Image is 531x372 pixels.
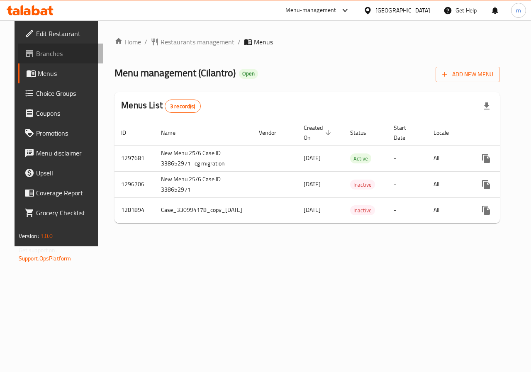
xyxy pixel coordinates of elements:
[394,123,417,143] span: Start Date
[18,203,103,223] a: Grocery Checklist
[18,143,103,163] a: Menu disclaimer
[476,148,496,168] button: more
[434,128,460,138] span: Locale
[36,188,97,198] span: Coverage Report
[36,168,97,178] span: Upsell
[427,197,470,223] td: All
[36,49,97,58] span: Branches
[350,154,371,163] span: Active
[144,37,147,47] li: /
[239,70,258,77] span: Open
[154,171,252,197] td: New Menu 25/6 Case ID 338652971
[496,200,516,220] button: Change Status
[254,37,273,47] span: Menus
[18,63,103,83] a: Menus
[114,37,500,47] nav: breadcrumb
[350,128,377,138] span: Status
[114,145,154,171] td: 1297681
[18,83,103,103] a: Choice Groups
[516,6,521,15] span: m
[114,63,236,82] span: Menu management ( Cilantro )
[18,103,103,123] a: Coupons
[350,180,375,190] span: Inactive
[436,67,500,82] button: Add New Menu
[387,171,427,197] td: -
[496,175,516,195] button: Change Status
[154,197,252,223] td: Case_330994178_copy_[DATE]
[304,153,321,163] span: [DATE]
[19,245,57,255] span: Get support on:
[36,108,97,118] span: Coupons
[375,6,430,15] div: [GEOGRAPHIC_DATA]
[304,179,321,190] span: [DATE]
[36,88,97,98] span: Choice Groups
[304,204,321,215] span: [DATE]
[18,123,103,143] a: Promotions
[40,231,53,241] span: 1.0.0
[36,208,97,218] span: Grocery Checklist
[350,206,375,215] span: Inactive
[387,145,427,171] td: -
[121,128,137,138] span: ID
[18,44,103,63] a: Branches
[114,171,154,197] td: 1296706
[387,197,427,223] td: -
[238,37,241,47] li: /
[154,145,252,171] td: New Menu 25/6 Case ID 338652971 -cg migration
[114,197,154,223] td: 1281894
[161,128,186,138] span: Name
[36,128,97,138] span: Promotions
[304,123,334,143] span: Created On
[239,69,258,79] div: Open
[38,68,97,78] span: Menus
[19,231,39,241] span: Version:
[121,99,200,113] h2: Menus List
[427,145,470,171] td: All
[427,171,470,197] td: All
[496,148,516,168] button: Change Status
[36,29,97,39] span: Edit Restaurant
[165,102,200,110] span: 3 record(s)
[161,37,234,47] span: Restaurants management
[19,253,71,264] a: Support.OpsPlatform
[476,175,496,195] button: more
[18,163,103,183] a: Upsell
[476,200,496,220] button: more
[36,148,97,158] span: Menu disclaimer
[285,5,336,15] div: Menu-management
[18,183,103,203] a: Coverage Report
[350,205,375,215] div: Inactive
[259,128,287,138] span: Vendor
[442,69,493,80] span: Add New Menu
[151,37,234,47] a: Restaurants management
[18,24,103,44] a: Edit Restaurant
[114,37,141,47] a: Home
